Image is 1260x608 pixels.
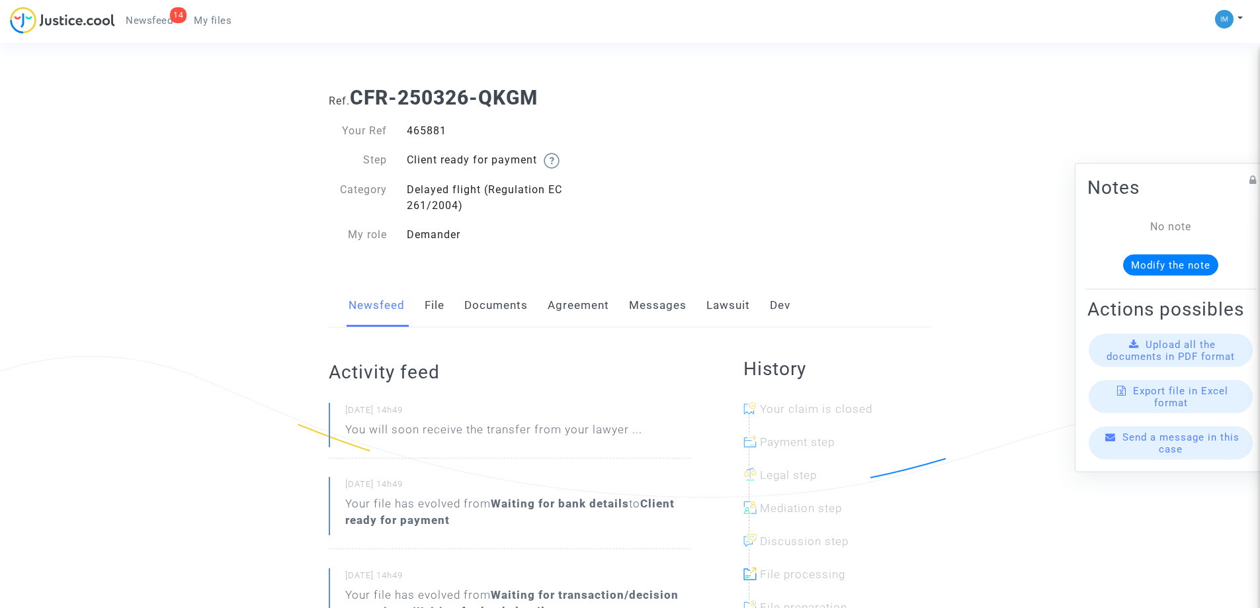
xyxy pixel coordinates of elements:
span: Your claim is closed [760,402,872,415]
div: 14 [170,7,187,23]
div: Your file has evolved from to [345,496,691,529]
h2: Activity feed [329,361,691,384]
a: Documents [464,284,528,327]
a: Dev [770,284,790,327]
div: Client ready for payment [397,152,630,169]
h2: History [743,357,931,380]
img: a105443982b9e25553e3eed4c9f672e7 [1215,10,1234,28]
div: No note [1107,218,1234,234]
h2: Actions possibles [1087,297,1254,320]
div: Delayed flight (Regulation EC 261/2004) [397,182,630,214]
span: Send a message in this case [1122,431,1239,455]
img: help.svg [544,153,560,169]
small: [DATE] 14h49 [345,404,691,421]
a: File [425,284,444,327]
span: Upload all the documents in PDF format [1107,338,1235,362]
small: [DATE] 14h49 [345,478,691,496]
div: Your Ref [319,123,397,139]
div: Category [319,182,397,214]
button: Modify the note [1123,254,1218,275]
a: Agreement [548,284,609,327]
p: You will soon receive the transfer from your lawyer ... [345,421,642,445]
a: My files [183,11,242,30]
span: Newsfeed [126,15,173,26]
div: 465881 [397,123,630,139]
div: My role [319,227,397,243]
small: [DATE] 14h49 [345,570,691,587]
div: Demander [397,227,630,243]
span: My files [194,15,231,26]
span: Export file in Excel format [1133,384,1228,408]
a: Lawsuit [706,284,750,327]
b: CFR-250326-QKGM [350,86,538,109]
a: Messages [629,284,687,327]
div: Step [319,152,397,169]
h2: Notes [1087,175,1254,198]
a: Newsfeed [349,284,405,327]
b: Waiting for bank details [491,497,629,510]
span: Ref. [329,95,350,107]
a: 14Newsfeed [115,11,183,30]
img: jc-logo.svg [10,7,115,34]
